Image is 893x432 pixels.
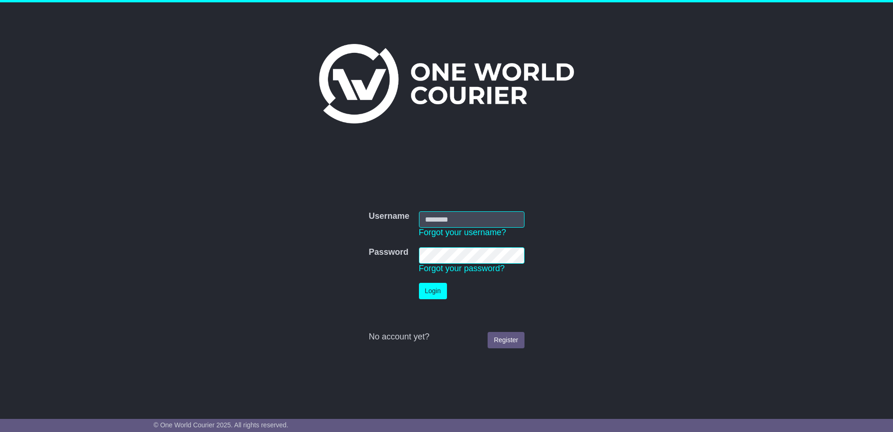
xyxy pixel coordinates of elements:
button: Login [419,283,447,299]
a: Forgot your username? [419,228,506,237]
label: Username [369,211,409,222]
a: Register [488,332,524,348]
label: Password [369,247,408,258]
div: No account yet? [369,332,524,342]
img: One World [319,44,574,123]
a: Forgot your password? [419,264,505,273]
span: © One World Courier 2025. All rights reserved. [154,421,289,429]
